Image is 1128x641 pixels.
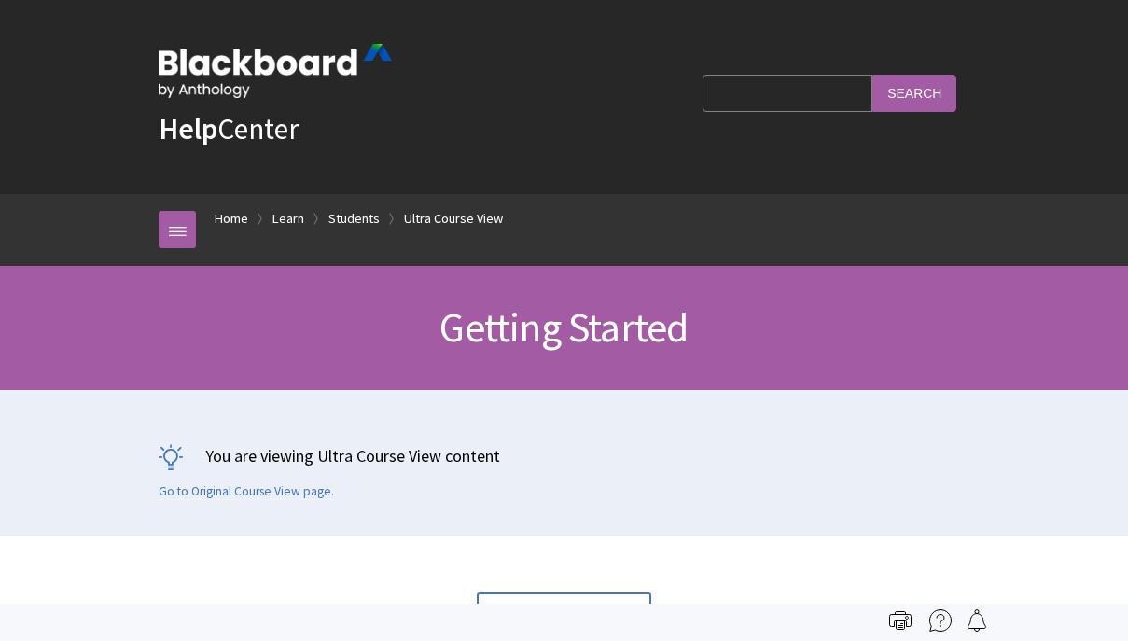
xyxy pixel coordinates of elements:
img: More help [929,609,952,632]
a: Students [328,207,380,230]
a: Home [215,207,248,230]
a: Go to Original Course View page. [159,483,334,500]
a: HelpCenter [159,110,299,147]
strong: Help [159,110,217,147]
input: Search [872,75,956,111]
img: Print [889,609,912,632]
span: Getting Started [439,301,688,353]
a: Ultra Course View [404,207,503,230]
img: Blackboard by Anthology [159,44,392,98]
p: You are viewing Ultra Course View content [159,444,969,467]
img: Follow this page [966,609,988,632]
a: Learn [272,207,304,230]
